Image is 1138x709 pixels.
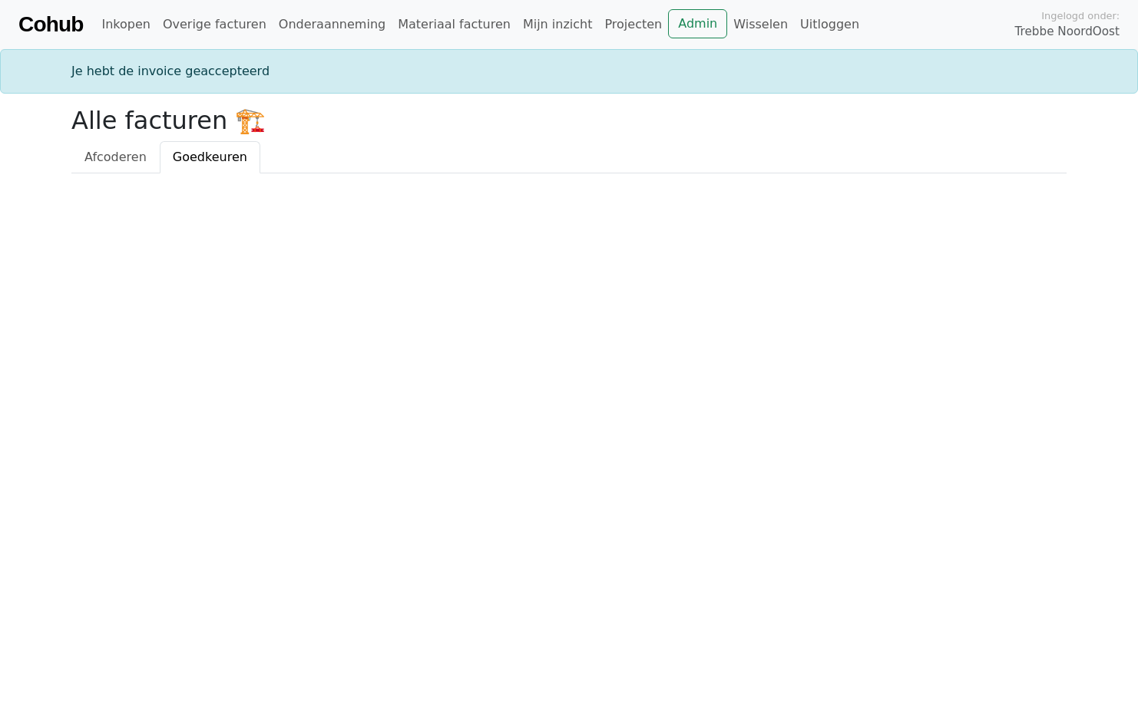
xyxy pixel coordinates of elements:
[517,9,599,40] a: Mijn inzicht
[18,6,83,43] a: Cohub
[160,141,260,173] a: Goedkeuren
[727,9,794,40] a: Wisselen
[794,9,865,40] a: Uitloggen
[84,150,147,164] span: Afcoderen
[157,9,273,40] a: Overige facturen
[1015,23,1120,41] span: Trebbe NoordOost
[71,106,1067,135] h2: Alle facturen 🏗️
[62,62,1076,81] div: Je hebt de invoice geaccepteerd
[95,9,156,40] a: Inkopen
[392,9,517,40] a: Materiaal facturen
[598,9,668,40] a: Projecten
[273,9,392,40] a: Onderaanneming
[668,9,727,38] a: Admin
[1041,8,1120,23] span: Ingelogd onder:
[173,150,247,164] span: Goedkeuren
[71,141,160,173] a: Afcoderen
